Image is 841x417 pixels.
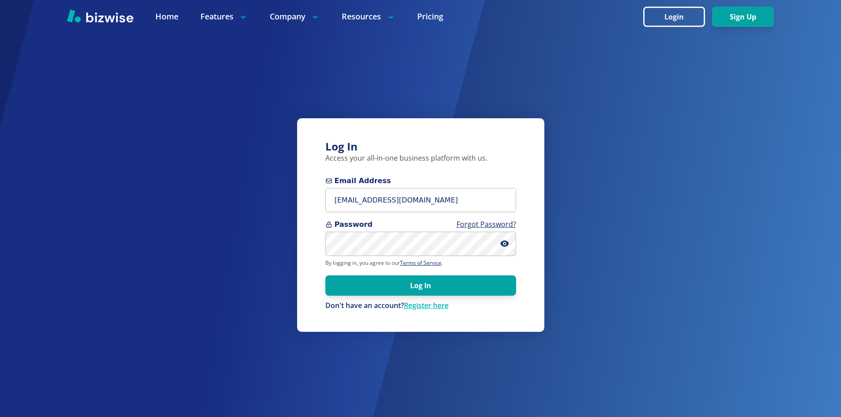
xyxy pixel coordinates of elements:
img: Bizwise Logo [67,9,133,23]
input: you@example.com [325,188,516,212]
span: Email Address [325,176,516,186]
a: Forgot Password? [456,219,516,229]
a: Sign Up [712,13,774,21]
button: Login [643,7,705,27]
p: Features [200,11,248,22]
p: Don't have an account? [325,301,516,311]
a: Home [155,11,178,22]
a: Pricing [417,11,443,22]
p: Company [270,11,320,22]
p: By logging in, you agree to our . [325,259,516,267]
p: Resources [342,11,395,22]
h3: Log In [325,139,516,154]
p: Access your all-in-one business platform with us. [325,154,516,163]
a: Terms of Service [400,259,441,267]
span: Password [325,219,516,230]
button: Log In [325,275,516,296]
a: Register here [404,301,449,310]
a: Login [643,13,712,21]
button: Sign Up [712,7,774,27]
div: Don't have an account?Register here [325,301,516,311]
